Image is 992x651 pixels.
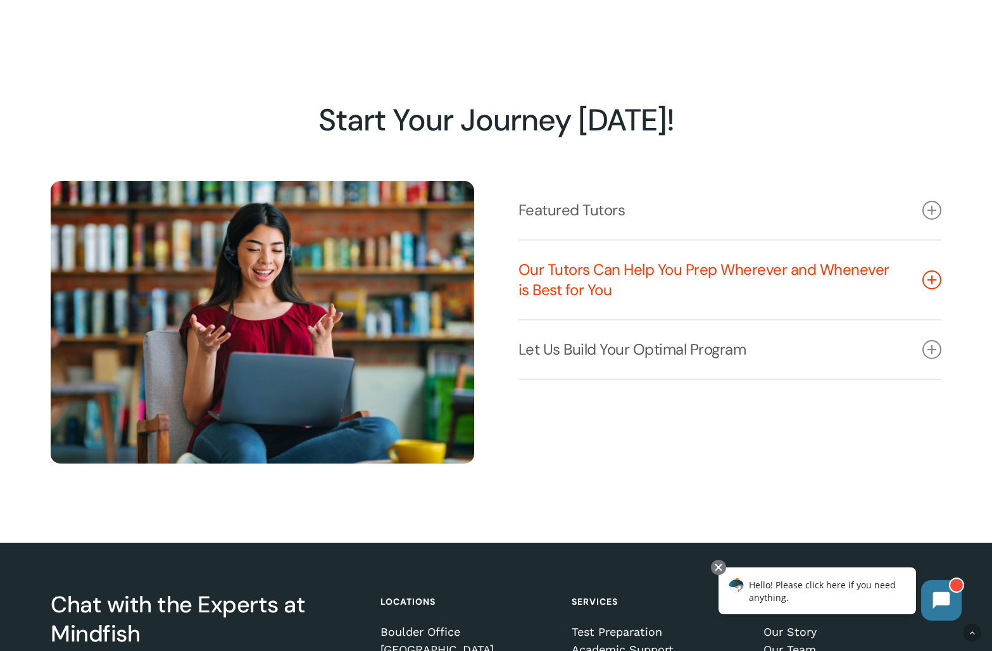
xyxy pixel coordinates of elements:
[380,626,554,638] a: Boulder Office
[380,590,554,613] h4: Locations
[572,590,745,613] h4: Services
[705,557,974,633] iframe: Chatbot
[518,320,942,379] a: Let Us Build Your Optimal Program
[518,181,942,239] a: Featured Tutors
[572,626,745,638] a: Test Preparation
[51,590,362,648] h3: Chat with the Experts at Mindfish
[51,102,941,139] h2: Start Your Journey [DATE]!
[51,181,474,464] img: Online Tutoring 7
[518,241,942,319] a: Our Tutors Can Help You Prep Wherever and Whenever is Best for You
